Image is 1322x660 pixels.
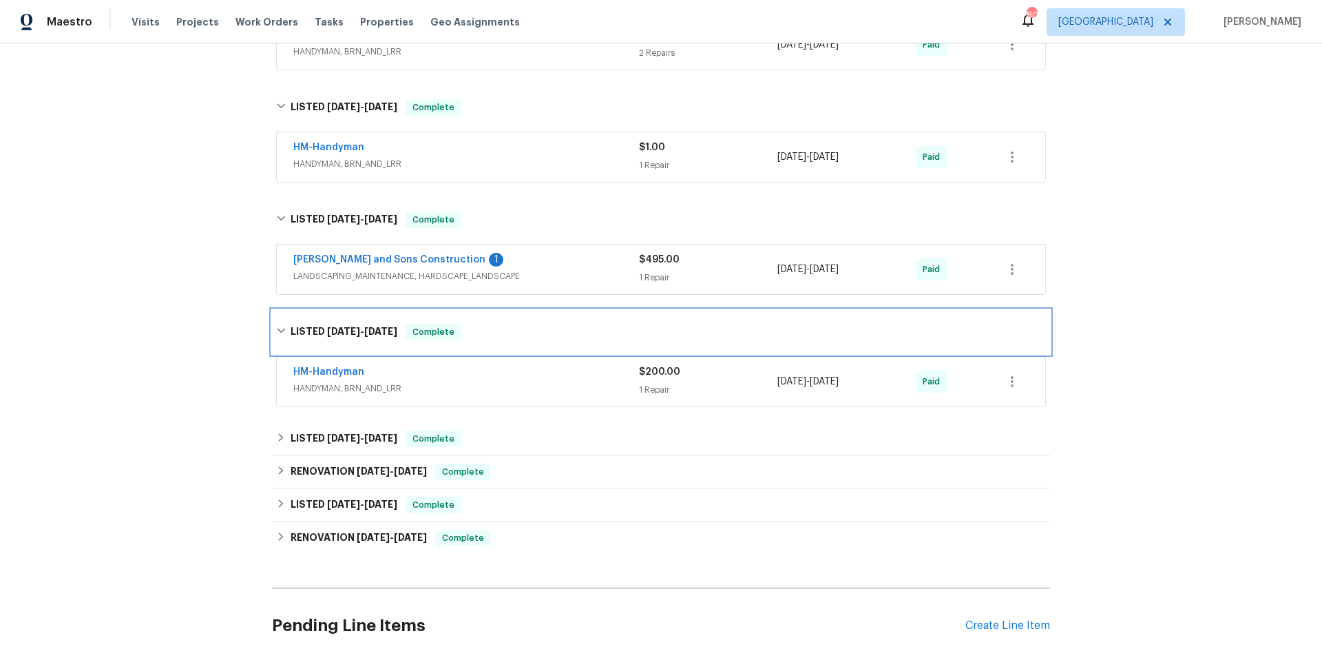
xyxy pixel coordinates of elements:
span: Complete [407,101,460,114]
h6: LISTED [291,497,397,513]
h6: LISTED [291,431,397,447]
span: [DATE] [327,102,360,112]
span: [DATE] [357,533,390,542]
span: Paid [923,375,945,389]
a: [PERSON_NAME] and Sons Construction [293,255,485,265]
span: Geo Assignments [430,15,520,29]
span: Projects [176,15,219,29]
div: 80 [1027,8,1036,22]
span: [DATE] [810,377,839,386]
span: Complete [407,498,460,512]
div: LISTED [DATE]-[DATE]Complete [272,310,1050,354]
span: [DATE] [364,433,397,443]
div: 1 Repair [639,271,777,285]
div: LISTED [DATE]-[DATE]Complete [272,198,1050,242]
h6: LISTED [291,212,397,228]
span: Work Orders [235,15,298,29]
span: Visits [132,15,160,29]
span: - [327,102,397,112]
span: - [777,150,839,164]
span: [DATE] [777,377,806,386]
span: [DATE] [364,214,397,224]
span: [DATE] [394,533,427,542]
span: Complete [437,531,490,545]
a: HM-Handyman [293,143,364,152]
span: - [327,499,397,509]
span: Paid [923,262,945,276]
h6: RENOVATION [291,464,427,480]
span: Properties [360,15,414,29]
span: - [357,466,427,476]
div: 1 [489,253,503,267]
span: [DATE] [394,466,427,476]
div: LISTED [DATE]-[DATE]Complete [272,488,1050,522]
span: $495.00 [639,255,680,265]
div: RENOVATION [DATE]-[DATE]Complete [272,455,1050,488]
span: [DATE] [777,152,806,162]
span: [DATE] [327,499,360,509]
span: Complete [437,465,490,479]
span: [DATE] [364,499,397,509]
span: [DATE] [810,265,839,274]
div: RENOVATION [DATE]-[DATE]Complete [272,522,1050,555]
span: [DATE] [777,265,806,274]
span: [DATE] [777,40,806,50]
h6: LISTED [291,99,397,116]
span: [GEOGRAPHIC_DATA] [1058,15,1153,29]
span: - [327,214,397,224]
span: [PERSON_NAME] [1218,15,1301,29]
span: - [357,533,427,542]
div: 1 Repair [639,158,777,172]
span: HANDYMAN, BRN_AND_LRR [293,382,639,395]
span: - [327,433,397,443]
div: 1 Repair [639,383,777,397]
span: [DATE] [364,102,397,112]
span: Complete [407,432,460,446]
span: [DATE] [327,433,360,443]
span: [DATE] [364,327,397,336]
span: LANDSCAPING_MAINTENANCE, HARDSCAPE_LANDSCAPE [293,269,639,283]
h6: LISTED [291,324,397,340]
h6: RENOVATION [291,530,427,546]
span: $200.00 [639,367,680,377]
span: [DATE] [327,214,360,224]
span: Complete [407,213,460,227]
span: [DATE] [810,40,839,50]
a: HM-Handyman [293,367,364,377]
div: LISTED [DATE]-[DATE]Complete [272,85,1050,130]
span: Paid [923,150,945,164]
h2: Pending Line Items [272,594,965,658]
span: - [777,262,839,276]
div: Create Line Item [965,619,1050,632]
span: Maestro [47,15,92,29]
span: Tasks [315,17,344,27]
span: Paid [923,38,945,52]
span: HANDYMAN, BRN_AND_LRR [293,45,639,59]
span: [DATE] [810,152,839,162]
span: - [777,375,839,389]
div: 2 Repairs [639,46,777,60]
span: [DATE] [357,466,390,476]
span: - [777,38,839,52]
span: [DATE] [327,327,360,336]
span: Complete [407,325,460,339]
div: LISTED [DATE]-[DATE]Complete [272,422,1050,455]
span: - [327,327,397,336]
span: $1.00 [639,143,665,152]
span: HANDYMAN, BRN_AND_LRR [293,157,639,171]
